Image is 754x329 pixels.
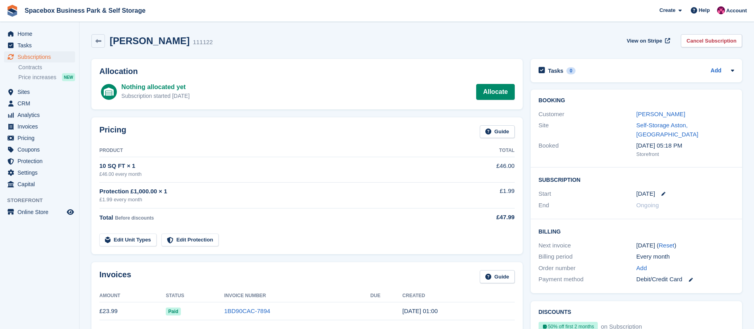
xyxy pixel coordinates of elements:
[99,234,157,247] a: Edit Unit Types
[4,121,75,132] a: menu
[539,264,636,273] div: Order number
[166,308,180,315] span: Paid
[21,4,149,17] a: Spacebox Business Park & Self Storage
[99,302,166,320] td: £23.99
[99,290,166,302] th: Amount
[636,202,659,208] span: Ongoing
[539,252,636,261] div: Billing period
[636,189,655,199] time: 2025-09-30 00:00:00 UTC
[459,213,515,222] div: £47.99
[224,308,270,314] a: 1BD90CAC-7894
[539,241,636,250] div: Next invoice
[99,187,459,196] div: Protection £1,000.00 × 1
[726,7,747,15] span: Account
[17,28,65,39] span: Home
[539,97,734,104] h2: Booking
[4,109,75,121] a: menu
[7,197,79,204] span: Storefront
[4,132,75,144] a: menu
[4,144,75,155] a: menu
[17,121,65,132] span: Invoices
[18,74,56,81] span: Price increases
[166,290,224,302] th: Status
[99,67,515,76] h2: Allocation
[62,73,75,81] div: NEW
[476,84,514,100] a: Allocate
[99,171,459,178] div: £46.00 every month
[539,121,636,139] div: Site
[636,275,734,284] div: Debit/Credit Card
[17,132,65,144] span: Pricing
[370,290,402,302] th: Due
[115,215,154,221] span: Before discounts
[539,275,636,284] div: Payment method
[636,122,698,138] a: Self-Storage Aston, [GEOGRAPHIC_DATA]
[539,227,734,235] h2: Billing
[539,201,636,210] div: End
[18,73,75,82] a: Price increases NEW
[480,125,515,138] a: Guide
[99,125,126,138] h2: Pricing
[99,144,459,157] th: Product
[17,109,65,121] span: Analytics
[161,234,219,247] a: Edit Protection
[636,141,734,150] div: [DATE] 05:18 PM
[699,6,710,14] span: Help
[4,28,75,39] a: menu
[459,144,515,157] th: Total
[636,252,734,261] div: Every month
[711,66,721,76] a: Add
[681,34,742,47] a: Cancel Subscription
[17,206,65,218] span: Online Store
[636,150,734,158] div: Storefront
[402,308,438,314] time: 2025-09-30 00:00:39 UTC
[717,6,725,14] img: Avishka Chauhan
[548,67,564,74] h2: Tasks
[17,40,65,51] span: Tasks
[99,196,459,204] div: £1.99 every month
[17,156,65,167] span: Protection
[17,51,65,62] span: Subscriptions
[4,51,75,62] a: menu
[121,82,190,92] div: Nothing allocated yet
[99,214,113,221] span: Total
[636,111,685,117] a: [PERSON_NAME]
[459,157,515,182] td: £46.00
[539,141,636,158] div: Booked
[402,290,514,302] th: Created
[17,144,65,155] span: Coupons
[636,264,647,273] a: Add
[99,162,459,171] div: 10 SQ FT × 1
[480,270,515,283] a: Guide
[4,156,75,167] a: menu
[636,241,734,250] div: [DATE] ( )
[539,175,734,183] h2: Subscription
[4,98,75,109] a: menu
[18,64,75,71] a: Contracts
[110,35,190,46] h2: [PERSON_NAME]
[4,206,75,218] a: menu
[17,167,65,178] span: Settings
[4,40,75,51] a: menu
[539,189,636,199] div: Start
[627,37,662,45] span: View on Stripe
[539,110,636,119] div: Customer
[17,86,65,97] span: Sites
[624,34,672,47] a: View on Stripe
[17,179,65,190] span: Capital
[566,67,576,74] div: 0
[659,242,674,249] a: Reset
[659,6,675,14] span: Create
[66,207,75,217] a: Preview store
[4,86,75,97] a: menu
[4,179,75,190] a: menu
[6,5,18,17] img: stora-icon-8386f47178a22dfd0bd8f6a31ec36ba5ce8667c1dd55bd0f319d3a0aa187defe.svg
[193,38,213,47] div: 111122
[17,98,65,109] span: CRM
[459,182,515,208] td: £1.99
[4,167,75,178] a: menu
[224,290,370,302] th: Invoice Number
[539,309,734,315] h2: Discounts
[121,92,190,100] div: Subscription started [DATE]
[99,270,131,283] h2: Invoices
